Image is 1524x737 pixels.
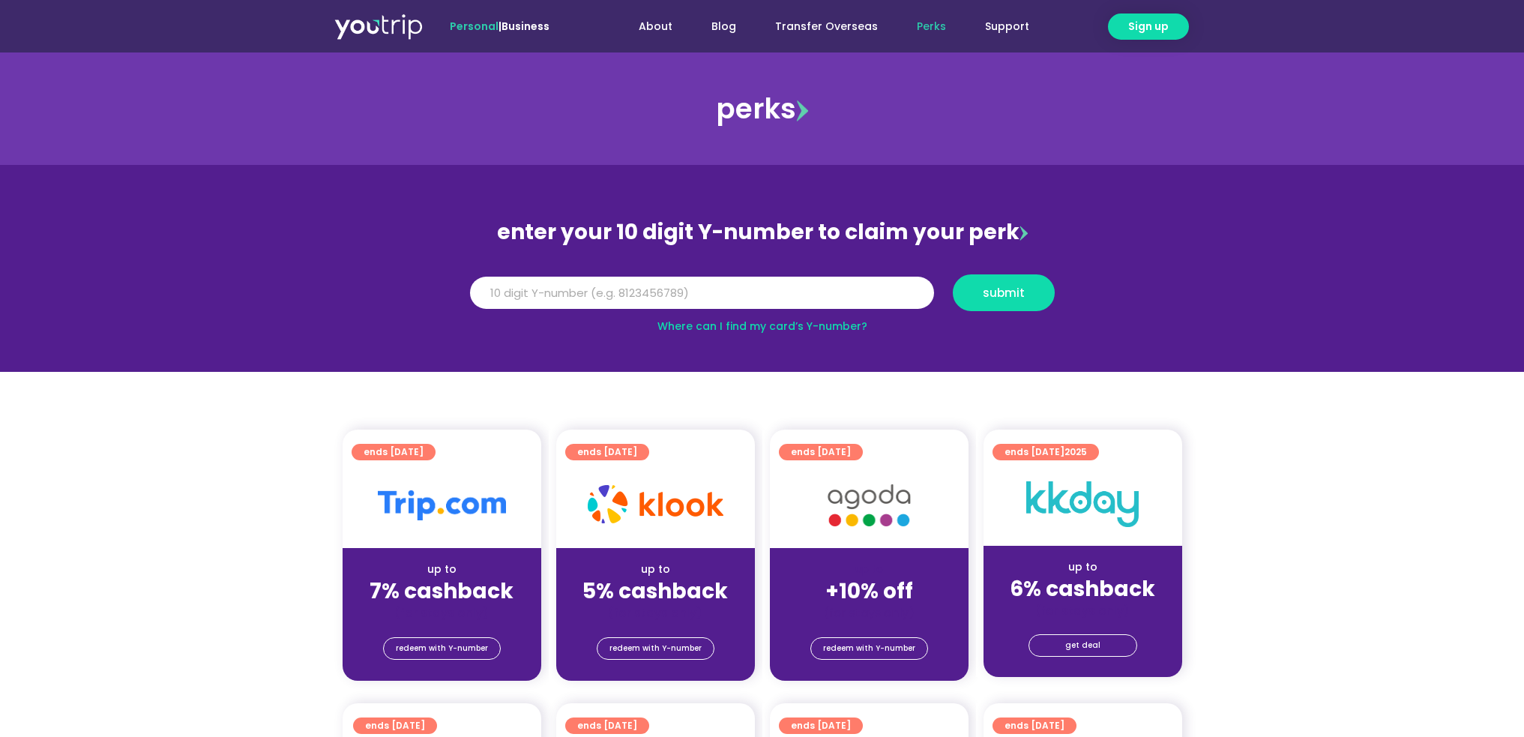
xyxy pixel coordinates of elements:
[470,274,1055,322] form: Y Number
[791,444,851,460] span: ends [DATE]
[355,605,529,621] div: (for stays only)
[1005,444,1087,460] span: ends [DATE]
[1065,635,1100,656] span: get deal
[582,577,728,606] strong: 5% cashback
[993,444,1099,460] a: ends [DATE]2025
[355,562,529,577] div: up to
[450,19,499,34] span: Personal
[996,559,1170,575] div: up to
[855,562,883,577] span: up to
[353,718,437,734] a: ends [DATE]
[396,638,488,659] span: redeem with Y-number
[577,444,637,460] span: ends [DATE]
[502,19,549,34] a: Business
[983,287,1025,298] span: submit
[364,444,424,460] span: ends [DATE]
[1064,445,1087,458] span: 2025
[597,637,714,660] a: redeem with Y-number
[782,605,957,621] div: (for stays only)
[897,13,966,40] a: Perks
[565,444,649,460] a: ends [DATE]
[568,562,743,577] div: up to
[568,605,743,621] div: (for stays only)
[619,13,692,40] a: About
[577,718,637,734] span: ends [DATE]
[823,638,915,659] span: redeem with Y-number
[779,718,863,734] a: ends [DATE]
[993,718,1076,734] a: ends [DATE]
[383,637,501,660] a: redeem with Y-number
[1108,13,1189,40] a: Sign up
[365,718,425,734] span: ends [DATE]
[657,319,867,334] a: Where can I find my card’s Y-number?
[352,444,436,460] a: ends [DATE]
[590,13,1049,40] nav: Menu
[779,444,863,460] a: ends [DATE]
[1010,574,1155,604] strong: 6% cashback
[470,277,934,310] input: 10 digit Y-number (e.g. 8123456789)
[1005,718,1064,734] span: ends [DATE]
[791,718,851,734] span: ends [DATE]
[1128,19,1169,34] span: Sign up
[756,13,897,40] a: Transfer Overseas
[810,637,928,660] a: redeem with Y-number
[370,577,513,606] strong: 7% cashback
[463,213,1062,252] div: enter your 10 digit Y-number to claim your perk
[565,718,649,734] a: ends [DATE]
[966,13,1049,40] a: Support
[692,13,756,40] a: Blog
[1028,634,1137,657] a: get deal
[825,577,913,606] strong: +10% off
[450,19,549,34] span: |
[953,274,1055,311] button: submit
[996,603,1170,619] div: (for stays only)
[609,638,702,659] span: redeem with Y-number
